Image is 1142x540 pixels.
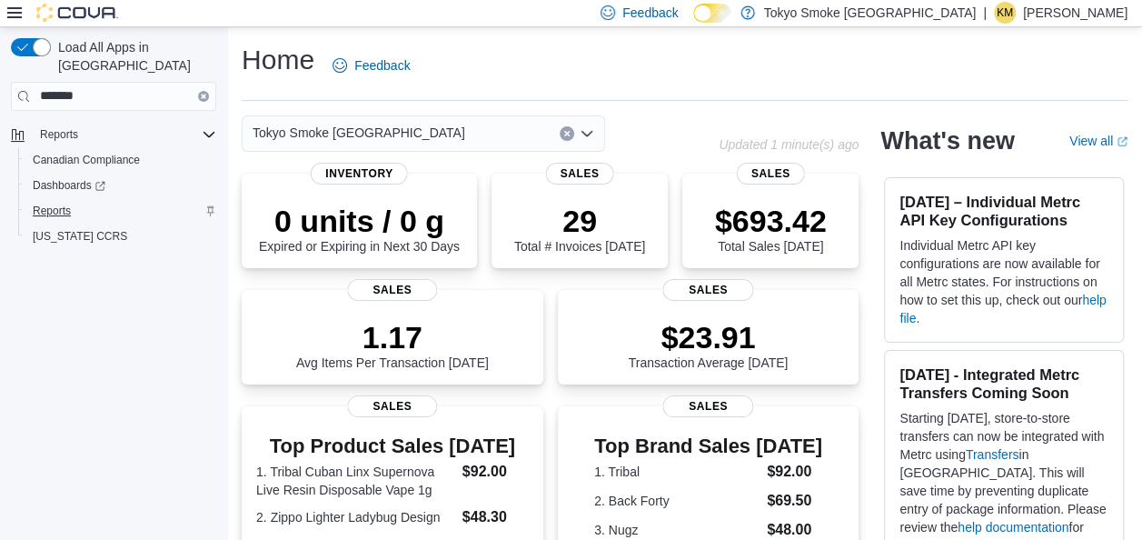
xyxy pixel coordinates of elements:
[462,506,529,528] dd: $48.30
[347,279,437,301] span: Sales
[594,463,760,481] dt: 1. Tribal
[253,122,465,144] span: Tokyo Smoke [GEOGRAPHIC_DATA]
[880,126,1014,155] h2: What's new
[958,520,1068,535] a: help documentation
[325,47,417,84] a: Feedback
[256,463,455,499] dt: 1. Tribal Cuban Linx Supernova Live Resin Disposable Vape 1g
[693,23,694,24] span: Dark Mode
[514,203,645,239] p: 29
[18,147,223,173] button: Canadian Compliance
[25,200,216,222] span: Reports
[256,435,529,457] h3: Top Product Sales [DATE]
[242,42,314,78] h1: Home
[33,124,216,145] span: Reports
[18,173,223,198] a: Dashboards
[4,122,223,147] button: Reports
[354,56,410,75] span: Feedback
[594,435,822,457] h3: Top Brand Sales [DATE]
[40,127,78,142] span: Reports
[629,319,789,355] p: $23.91
[663,279,753,301] span: Sales
[18,198,223,224] button: Reports
[36,4,118,22] img: Cova
[33,204,71,218] span: Reports
[594,521,760,539] dt: 3. Nugz
[11,115,216,296] nav: Complex example
[715,203,827,254] div: Total Sales [DATE]
[546,163,614,185] span: Sales
[462,461,529,483] dd: $92.00
[18,224,223,249] button: [US_STATE] CCRS
[580,126,594,141] button: Open list of options
[629,319,789,370] div: Transaction Average [DATE]
[767,461,822,483] dd: $92.00
[997,2,1013,24] span: KM
[25,149,147,171] a: Canadian Compliance
[347,395,437,417] span: Sales
[899,293,1106,325] a: help file
[1117,136,1127,147] svg: External link
[259,203,460,239] p: 0 units / 0 g
[25,225,134,247] a: [US_STATE] CCRS
[966,447,1019,462] a: Transfers
[51,38,216,75] span: Load All Apps in [GEOGRAPHIC_DATA]
[259,203,460,254] div: Expired or Expiring in Next 30 Days
[33,229,127,244] span: [US_STATE] CCRS
[33,178,105,193] span: Dashboards
[715,203,827,239] p: $693.42
[560,126,574,141] button: Clear input
[737,163,805,185] span: Sales
[1023,2,1127,24] p: [PERSON_NAME]
[25,225,216,247] span: Washington CCRS
[25,149,216,171] span: Canadian Compliance
[296,319,489,355] p: 1.17
[198,91,209,102] button: Clear input
[311,163,408,185] span: Inventory
[994,2,1016,24] div: Krista Maitland
[764,2,977,24] p: Tokyo Smoke [GEOGRAPHIC_DATA]
[983,2,987,24] p: |
[33,153,140,167] span: Canadian Compliance
[594,492,760,510] dt: 2. Back Forty
[296,319,489,370] div: Avg Items Per Transaction [DATE]
[1069,134,1127,148] a: View allExternal link
[899,193,1108,229] h3: [DATE] – Individual Metrc API Key Configurations
[899,365,1108,402] h3: [DATE] - Integrated Metrc Transfers Coming Soon
[719,137,859,152] p: Updated 1 minute(s) ago
[514,203,645,254] div: Total # Invoices [DATE]
[663,395,753,417] span: Sales
[25,200,78,222] a: Reports
[622,4,678,22] span: Feedback
[767,490,822,512] dd: $69.50
[25,175,216,196] span: Dashboards
[899,236,1108,327] p: Individual Metrc API key configurations are now available for all Metrc states. For instructions ...
[33,124,85,145] button: Reports
[693,4,731,23] input: Dark Mode
[256,508,455,526] dt: 2. Zippo Lighter Ladybug Design
[25,175,113,196] a: Dashboards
